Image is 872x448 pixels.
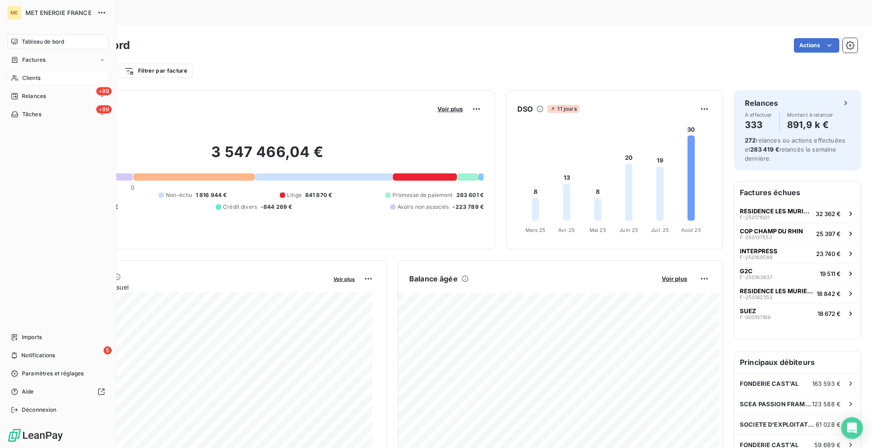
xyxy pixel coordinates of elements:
[7,107,109,122] a: +99Tâches
[740,247,778,255] span: INTERPRESS
[812,400,841,408] span: 123 588 €
[816,250,841,257] span: 23 740 €
[740,275,772,280] span: F-250163837
[22,56,45,64] span: Factures
[662,275,687,282] span: Voir plus
[740,255,773,260] span: F-250169589
[21,351,55,359] span: Notifications
[841,417,863,439] div: Open Intercom Messenger
[740,235,772,240] span: F-250137553
[7,34,109,49] a: Tableau de bord
[734,303,861,323] button: SUEZF-00010716918 672 €
[590,227,606,233] tspan: Mai 25
[409,273,458,284] h6: Balance âgée
[7,89,109,103] a: +99Relances
[740,315,771,320] span: F-000107169
[740,307,756,315] span: SUEZ
[452,203,484,211] span: -223 789 €
[525,227,545,233] tspan: Mars 25
[22,74,40,82] span: Clients
[96,105,112,113] span: +99
[22,92,46,100] span: Relances
[331,275,357,283] button: Voir plus
[22,388,34,396] span: Aide
[261,203,292,211] span: -844 269 €
[740,207,812,215] span: RESIDENCE LES MURIERS
[651,227,669,233] tspan: Juil. 25
[740,287,813,295] span: RESIDENCE LES MURIERS
[305,191,332,199] span: 841 870 €
[745,118,772,132] h4: 333
[287,191,302,199] span: Litige
[7,428,64,443] img: Logo LeanPay
[740,295,773,300] span: F-250142352
[740,267,753,275] span: G2C
[7,71,109,85] a: Clients
[816,230,841,237] span: 25 397 €
[734,283,861,303] button: RESIDENCE LES MURIERSF-25014235218 842 €
[7,330,109,345] a: Imports
[22,406,57,414] span: Déconnexion
[794,38,839,53] button: Actions
[740,227,803,235] span: COP CHAMP DU RHIN
[816,421,841,428] span: 61 028 €
[104,346,112,354] span: 5
[51,143,484,170] h2: 3 547 466,04 €
[7,366,109,381] a: Paramètres et réglages
[196,191,227,199] span: 1 816 944 €
[740,380,798,387] span: FONDERIE CAST'AL
[734,243,861,263] button: INTERPRESSF-25016958923 740 €
[740,400,812,408] span: SCEA PASSION FRAMBOISES
[734,203,861,223] button: RESIDENCE LES MURIERSF-25017100132 362 €
[517,103,533,114] h6: DSO
[816,210,841,217] span: 32 362 €
[7,384,109,399] a: Aide
[745,137,756,144] span: 272
[333,276,355,282] span: Voir plus
[558,227,575,233] tspan: Avr. 25
[223,203,257,211] span: Crédit divers
[740,215,769,220] span: F-250171001
[435,105,466,113] button: Voir plus
[392,191,453,199] span: Promesse de paiement
[734,351,861,373] h6: Principaux débiteurs
[22,110,41,118] span: Tâches
[734,223,861,243] button: COP CHAMP DU RHINF-25013755325 397 €
[787,112,833,118] span: Montant à relancer
[750,146,779,153] span: 283 419 €
[817,290,841,297] span: 18 842 €
[745,137,845,162] span: relances ou actions effectuées et relancés la semaine dernière.
[437,105,463,113] span: Voir plus
[740,421,816,428] span: SOCIETE D'EXPLOITATION DES MARCHES COMMUNAUX
[734,263,861,283] button: G2CF-25016383719 511 €
[22,369,84,378] span: Paramètres et réglages
[817,310,841,317] span: 18 672 €
[681,227,701,233] tspan: Août 25
[96,87,112,95] span: +99
[51,282,327,292] span: Chiffre d'affaires mensuel
[820,270,841,277] span: 19 511 €
[659,275,690,283] button: Voir plus
[745,98,778,108] h6: Relances
[166,191,192,199] span: Non-échu
[119,64,193,78] button: Filtrer par facture
[812,380,841,387] span: 163 593 €
[7,53,109,67] a: Factures
[22,333,42,341] span: Imports
[734,182,861,203] h6: Factures échues
[456,191,484,199] span: 283 601 €
[745,112,772,118] span: À effectuer
[22,38,64,46] span: Tableau de bord
[547,105,579,113] span: 11 jours
[787,118,833,132] h4: 891,9 k €
[131,184,134,191] span: 0
[619,227,638,233] tspan: Juin 25
[397,203,449,211] span: Avoirs non associés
